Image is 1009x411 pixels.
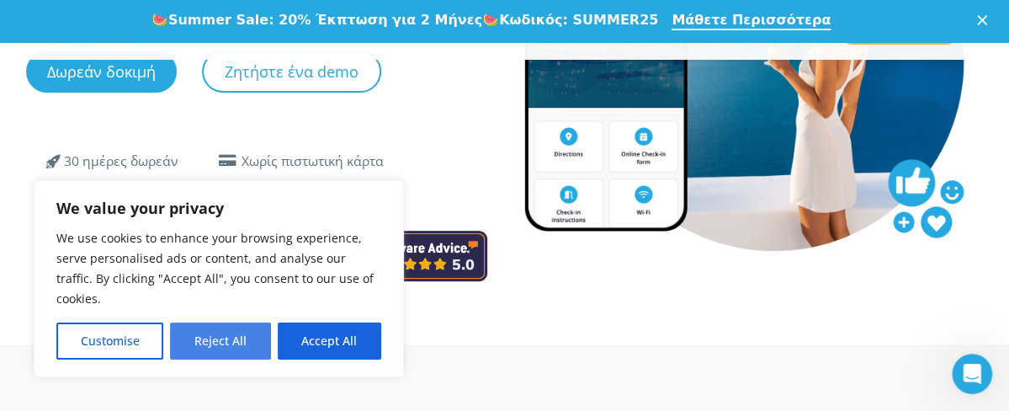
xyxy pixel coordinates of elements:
a: Ζητήστε ένα demo [202,51,381,93]
button: Customise [56,323,163,360]
button: Reject All [170,323,270,360]
a: Μάθετε Περισσότερα [672,12,831,30]
button: Accept All [278,323,381,360]
span:  [215,154,242,168]
div: Χωρίς πιστωτική κάρτα [242,152,384,172]
a: Δωρεάν δοκιμή [26,51,177,93]
b: Summer Sale: 20% Έκπτωση για 2 Μήνες [168,12,482,28]
span:  [34,151,74,171]
div: Κλείσιμο [977,15,994,25]
div: 🍉 🍉 [151,12,658,29]
p: We value your privacy [56,198,381,218]
iframe: Intercom live chat [952,354,992,394]
p: We use cookies to enhance your browsing experience, serve personalised ads or content, and analys... [56,228,381,309]
b: Κωδικός: SUMMER25 [499,12,658,28]
div: 30 ημέρες δωρεάν [64,152,178,172]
